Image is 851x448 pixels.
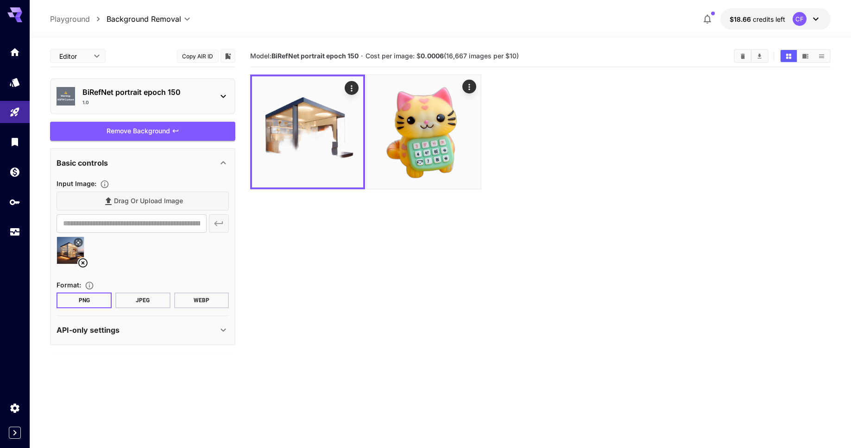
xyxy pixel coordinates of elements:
[57,152,229,174] div: Basic controls
[345,81,359,95] div: Actions
[9,427,21,439] button: Expand sidebar
[734,49,769,63] div: Clear ImagesDownload All
[57,292,112,308] button: PNG
[730,15,753,23] span: $18.66
[224,50,232,62] button: Add to library
[50,13,107,25] nav: breadcrumb
[59,51,88,61] span: Editor
[780,49,831,63] div: Show images in grid viewShow images in video viewShow images in list view
[421,52,444,60] b: 0.0006
[9,76,20,88] div: Models
[367,75,481,189] img: h9DX8MDRxpEuQAAAABJRU5ErkJggg==
[735,50,751,62] button: Clear Images
[57,180,96,187] span: Input Image :
[793,12,807,26] div: CF
[64,91,67,95] span: ⚠️
[82,99,89,106] p: 1.0
[361,50,363,62] p: ·
[9,106,20,118] div: Playground
[753,15,785,23] span: credits left
[81,281,98,290] button: Choose the file format for the output image.
[57,157,108,168] p: Basic controls
[107,13,181,25] span: Background Removal
[730,14,785,24] div: $18.66301
[82,87,210,98] p: BiRefNet portrait epoch 150
[9,166,20,178] div: Wallet
[250,52,359,60] span: Model:
[462,80,476,93] div: Actions
[271,52,359,60] b: BiRefNet portrait epoch 150
[57,83,229,110] div: ⚠️Warning:NSFW ContentBiRefNet portrait epoch 1501.0
[50,13,90,25] a: Playground
[366,52,519,60] span: Cost per image: $ (16,667 images per $10)
[57,319,229,341] div: API-only settings
[174,292,229,308] button: WEBP
[751,50,768,62] button: Download All
[797,50,813,62] button: Show images in video view
[50,122,235,141] button: Remove Background
[96,180,113,189] button: Specifies the input image to be processed.
[107,125,170,137] span: Remove Background
[61,94,71,98] span: Warning:
[57,281,81,289] span: Format :
[9,226,20,238] div: Usage
[9,402,20,414] div: Settings
[9,136,20,148] div: Library
[57,324,120,336] p: API-only settings
[9,46,20,58] div: Home
[720,8,831,30] button: $18.66301CF
[115,292,170,308] button: JPEG
[57,98,74,102] span: NSFW Content
[813,50,830,62] button: Show images in list view
[252,76,363,187] img: z99Bax0E8RypgAAAABJRU5ErkJggg==
[9,196,20,208] div: API Keys
[177,50,219,63] button: Copy AIR ID
[781,50,797,62] button: Show images in grid view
